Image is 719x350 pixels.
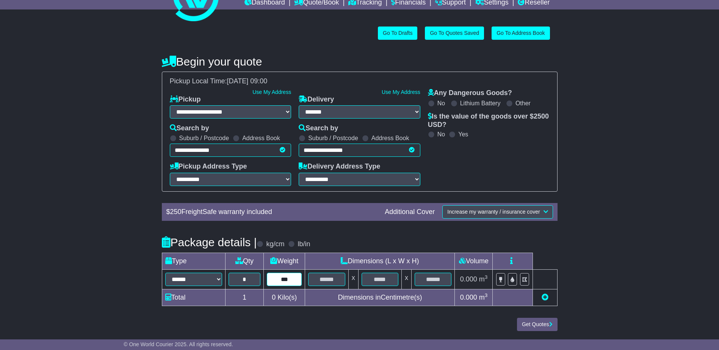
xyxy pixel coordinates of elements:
div: Additional Cover [381,208,439,216]
td: Dimensions (L x W x H) [305,253,455,269]
label: kg/cm [266,240,284,248]
label: No [437,131,445,138]
label: lb/in [298,240,310,248]
td: Type [162,253,225,269]
a: Go To Quotes Saved [425,27,484,40]
span: 0.000 [460,294,477,301]
sup: 3 [485,292,488,298]
a: Add new item [542,294,548,301]
td: Dimensions in Centimetre(s) [305,289,455,306]
label: Lithium Battery [460,100,501,107]
label: Address Book [242,134,280,142]
div: Pickup Local Time: [166,77,553,86]
label: Search by [299,124,338,133]
td: Volume [455,253,493,269]
label: Other [515,100,531,107]
span: 250 [170,208,182,216]
span: Increase my warranty / insurance cover [447,209,540,215]
span: 0.000 [460,275,477,283]
td: Qty [225,253,264,269]
sup: 3 [485,274,488,280]
span: m [479,294,488,301]
span: 2500 [534,112,549,120]
span: © One World Courier 2025. All rights reserved. [124,341,233,347]
label: No [437,100,445,107]
td: 1 [225,289,264,306]
span: 0 [272,294,276,301]
label: Delivery Address Type [299,162,380,171]
a: Use My Address [382,89,420,95]
span: [DATE] 09:00 [227,77,268,85]
td: Kilo(s) [264,289,305,306]
label: Suburb / Postcode [179,134,229,142]
label: Address Book [371,134,409,142]
label: Yes [458,131,468,138]
label: Search by [170,124,209,133]
td: x [402,269,412,289]
label: Delivery [299,95,334,104]
a: Go To Drafts [378,27,417,40]
span: USD [428,121,442,128]
label: Pickup [170,95,201,104]
label: Any Dangerous Goods? [428,89,512,97]
div: $ FreightSafe warranty included [163,208,381,216]
button: Increase my warranty / insurance cover [442,205,553,219]
label: Is the value of the goods over $ ? [428,112,550,129]
label: Pickup Address Type [170,162,247,171]
label: Suburb / Postcode [308,134,358,142]
td: x [348,269,358,289]
td: Total [162,289,225,306]
h4: Begin your quote [162,55,558,68]
a: Use My Address [252,89,291,95]
span: m [479,275,488,283]
a: Go To Address Book [492,27,550,40]
button: Get Quotes [517,318,558,331]
td: Weight [264,253,305,269]
h4: Package details | [162,236,257,248]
